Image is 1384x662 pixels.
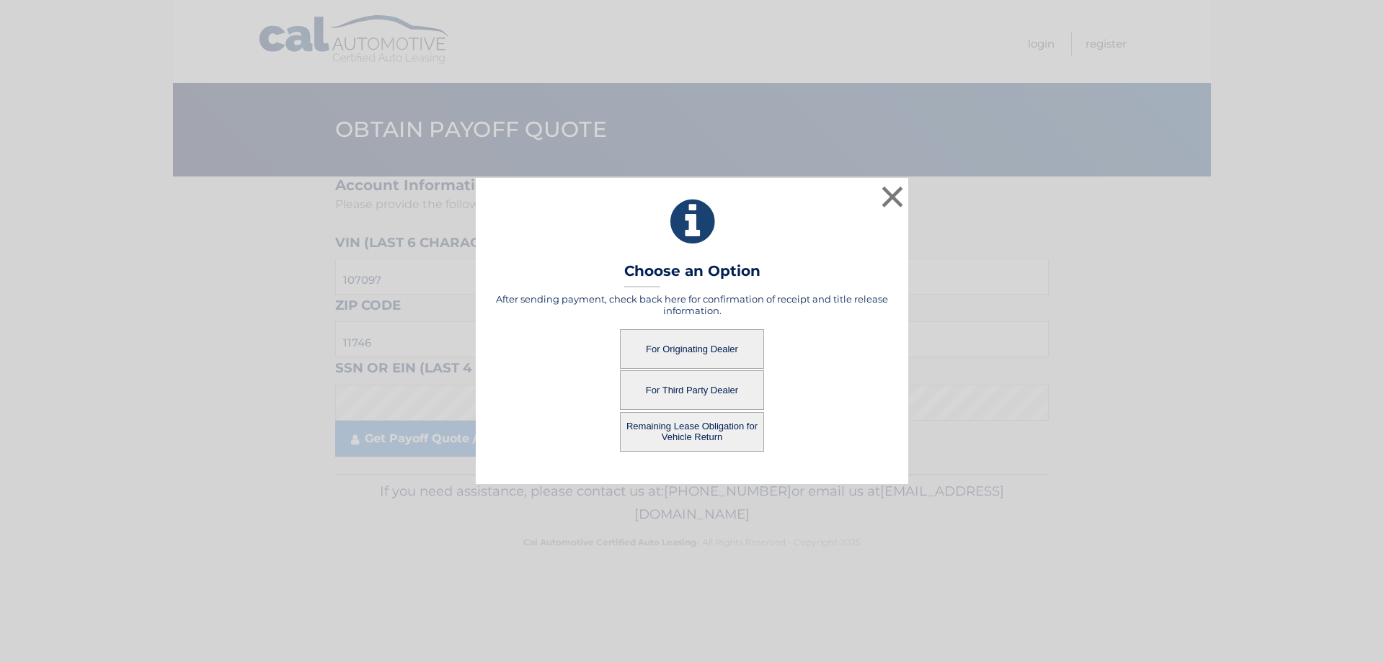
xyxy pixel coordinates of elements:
h5: After sending payment, check back here for confirmation of receipt and title release information. [494,293,890,316]
button: × [878,182,907,211]
h3: Choose an Option [624,262,760,287]
button: For Originating Dealer [620,329,764,369]
button: Remaining Lease Obligation for Vehicle Return [620,412,764,452]
button: For Third Party Dealer [620,370,764,410]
